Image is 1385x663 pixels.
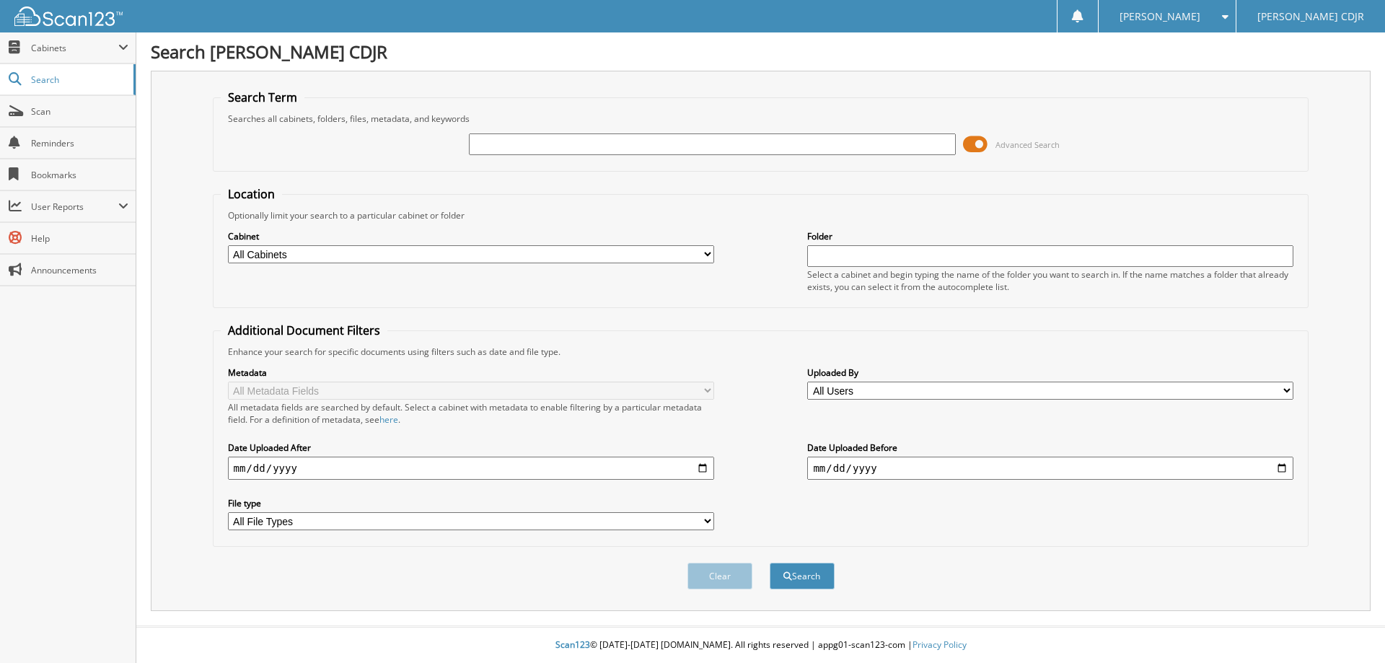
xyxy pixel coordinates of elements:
a: Privacy Policy [913,638,967,651]
legend: Location [221,186,282,202]
button: Clear [687,563,752,589]
label: Uploaded By [807,366,1293,379]
h1: Search [PERSON_NAME] CDJR [151,40,1371,63]
iframe: Chat Widget [1313,594,1385,663]
a: here [379,413,398,426]
img: scan123-logo-white.svg [14,6,123,26]
label: File type [228,497,714,509]
div: Select a cabinet and begin typing the name of the folder you want to search in. If the name match... [807,268,1293,293]
span: Scan123 [555,638,590,651]
span: Advanced Search [995,139,1060,150]
input: start [228,457,714,480]
span: Bookmarks [31,169,128,181]
input: end [807,457,1293,480]
span: Scan [31,105,128,118]
span: Help [31,232,128,245]
label: Date Uploaded Before [807,442,1293,454]
legend: Additional Document Filters [221,322,387,338]
legend: Search Term [221,89,304,105]
div: All metadata fields are searched by default. Select a cabinet with metadata to enable filtering b... [228,401,714,426]
span: Cabinets [31,42,118,54]
div: Optionally limit your search to a particular cabinet or folder [221,209,1301,221]
span: User Reports [31,201,118,213]
div: Enhance your search for specific documents using filters such as date and file type. [221,346,1301,358]
span: [PERSON_NAME] CDJR [1257,12,1364,21]
label: Cabinet [228,230,714,242]
div: © [DATE]-[DATE] [DOMAIN_NAME]. All rights reserved | appg01-scan123-com | [136,628,1385,663]
span: Announcements [31,264,128,276]
div: Searches all cabinets, folders, files, metadata, and keywords [221,113,1301,125]
span: Search [31,74,126,86]
span: Reminders [31,137,128,149]
label: Metadata [228,366,714,379]
label: Date Uploaded After [228,442,714,454]
label: Folder [807,230,1293,242]
button: Search [770,563,835,589]
span: [PERSON_NAME] [1120,12,1200,21]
